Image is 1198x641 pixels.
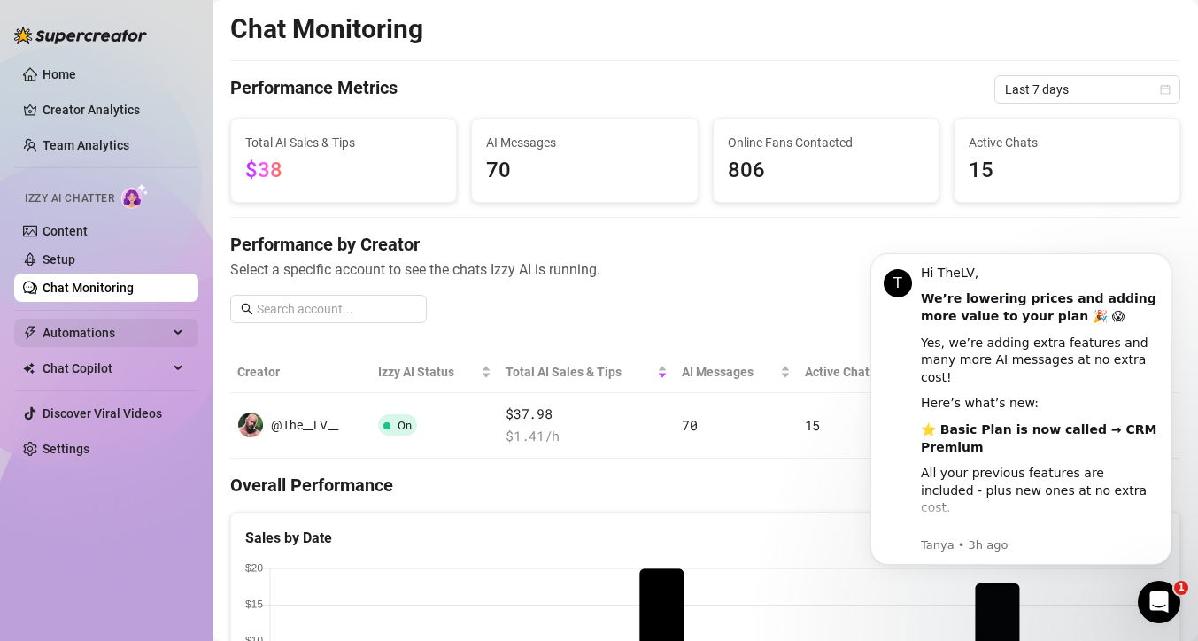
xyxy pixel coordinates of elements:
span: $37.98 [506,404,668,425]
img: logo-BBDzfeDw.svg [14,27,147,44]
img: @The__LV__ [238,413,263,437]
h2: Chat Monitoring [230,12,423,46]
h4: Overall Performance [230,473,1180,498]
h4: Performance by Creator [230,232,1180,257]
iframe: Intercom notifications message [844,227,1198,593]
th: AI Messages [675,351,797,393]
img: AI Chatter [121,183,149,209]
span: thunderbolt [23,326,37,340]
a: Setup [43,252,75,266]
div: You now get full analytics with advanced creator stats, sales tracking, chatter performance, and ... [77,299,314,386]
span: On [398,419,412,432]
a: Settings [43,442,89,456]
span: Total AI Sales & Tips [506,362,653,382]
span: Izzy AI Chatter [25,190,114,207]
iframe: Intercom live chat [1138,581,1180,623]
input: Search account... [257,299,416,319]
span: Online Fans Contacted [728,133,924,152]
a: Content [43,224,88,238]
span: search [241,303,253,315]
span: AI Messages [486,133,683,152]
a: Chat Monitoring [43,281,134,295]
a: Creator Analytics [43,96,184,124]
span: 1 [1174,581,1188,595]
img: Chat Copilot [23,362,35,375]
span: 806 [728,154,924,188]
a: Home [43,67,76,81]
span: 15 [805,416,820,434]
th: Creator [230,351,371,393]
span: 70 [682,416,697,434]
span: Izzy AI Status [378,362,477,382]
span: $ 1.41 /h [506,426,668,447]
th: Izzy AI Status [371,351,499,393]
a: Discover Viral Videos [43,406,162,421]
span: @The__LV__ [271,418,338,432]
span: Active Chats [969,133,1165,152]
h4: Performance Metrics [230,75,398,104]
a: Team Analytics [43,138,129,152]
th: Active Chats [798,351,919,393]
span: calendar [1160,84,1171,95]
p: Message from Tanya, sent 3h ago [77,311,314,327]
span: 15 [969,154,1165,188]
span: Chat Copilot [43,354,168,382]
span: Total AI Sales & Tips [245,133,442,152]
span: Last 7 days [1005,76,1170,103]
th: Total AI Sales & Tips [499,351,675,393]
span: 70 [486,154,683,188]
span: Select a specific account to see the chats Izzy AI is running. [230,259,1180,281]
span: Active Chats [805,362,898,382]
span: $38 [245,158,282,182]
div: Sales by Date [245,527,1165,549]
span: Automations [43,319,168,347]
span: AI Messages [682,362,776,382]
